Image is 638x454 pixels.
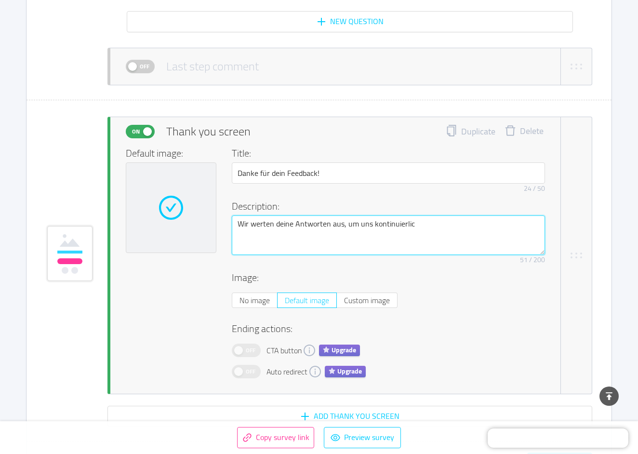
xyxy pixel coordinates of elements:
[138,60,151,73] span: Off
[166,123,251,140] span: Thank you screen
[266,345,302,356] span: CTA button
[488,428,628,448] iframe: Chatra live chat
[244,344,257,357] span: Off
[129,125,143,138] span: On
[126,146,232,160] h4: Default image:
[232,162,545,184] input: Thank you!
[232,270,545,285] h4: Image:
[244,365,257,378] span: Off
[159,196,183,220] i: icon: check-circle
[325,366,366,377] span: Upgrade
[323,347,330,354] i: icon: star
[239,293,270,307] span: No image
[329,368,335,375] i: icon: star
[319,345,360,356] span: Upgrade
[237,427,314,448] button: icon: linkCopy survey link
[127,11,573,32] button: icon: plusNew question
[107,406,592,427] button: icon: plusAdd Thank You screen
[232,146,539,160] h4: Title:
[285,293,329,307] span: Default image
[446,125,495,138] button: icon: copyDuplicate
[266,366,307,377] span: Auto redirect
[344,293,390,307] span: Custom image
[324,427,401,448] button: icon: eyePreview survey
[232,321,545,336] h4: Ending actions:
[166,58,259,75] div: Last step comment
[497,125,551,138] button: icon: deleteDelete
[309,366,321,377] i: icon: info-circle
[304,345,315,356] i: icon: info-circle
[524,184,545,194] div: 24 / 50
[520,255,545,265] div: 51 / 200
[232,199,539,214] h4: Description:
